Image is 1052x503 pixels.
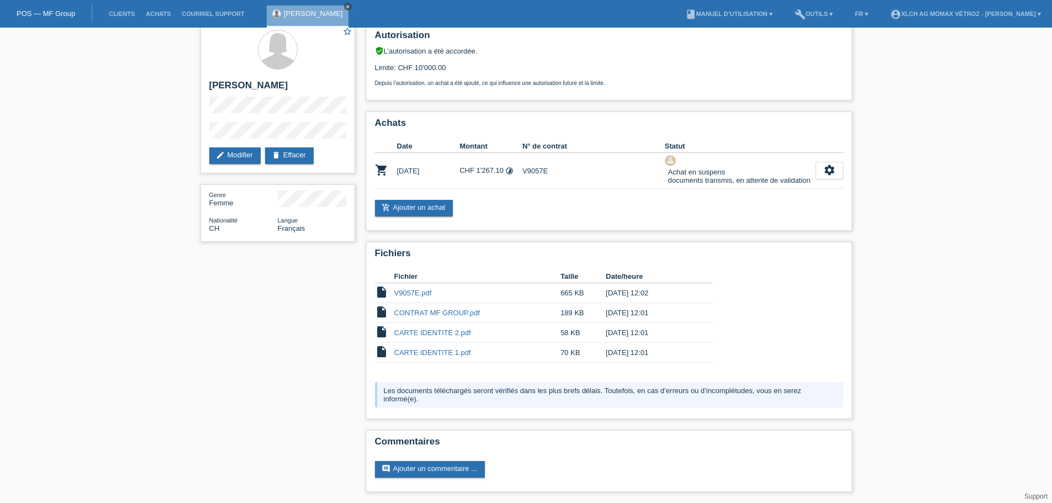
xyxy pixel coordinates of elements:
i: insert_drive_file [375,285,388,299]
div: Achat en suspens documents transmis, en attente de validation [665,166,811,186]
a: account_circleXLCH AG Mömax Vétroz - [PERSON_NAME] ▾ [885,10,1046,17]
a: Clients [103,10,140,17]
a: V9057E.pdf [394,289,432,297]
i: build [795,9,806,20]
i: approval [667,156,674,164]
a: FR ▾ [849,10,874,17]
th: Taille [561,270,606,283]
a: Achats [140,10,176,17]
i: insert_drive_file [375,345,388,358]
td: [DATE] 12:01 [606,343,696,363]
th: Date/heure [606,270,696,283]
td: [DATE] 12:01 [606,303,696,323]
div: Femme [209,190,278,207]
h2: Autorisation [375,30,843,46]
i: book [685,9,696,20]
i: close [345,4,351,9]
td: 70 KB [561,343,606,363]
div: L’autorisation a été accordée. [375,46,843,55]
span: Genre [209,192,226,198]
a: buildOutils ▾ [789,10,838,17]
h2: [PERSON_NAME] [209,80,346,97]
a: close [344,3,352,10]
span: Langue [278,217,298,224]
a: CONTRAT MF GROUP.pdf [394,309,480,317]
th: Date [397,140,460,153]
td: [DATE] 12:01 [606,323,696,343]
td: V9057E [522,153,665,189]
i: comment [382,464,390,473]
div: Limite: CHF 10'000.00 [375,55,843,86]
a: Support [1024,493,1048,500]
i: edit [216,151,225,160]
th: Statut [665,140,816,153]
a: CARTE IDENTITE 1.pdf [394,348,471,357]
a: star_border [342,27,352,38]
i: insert_drive_file [375,325,388,338]
span: Nationalité [209,217,238,224]
i: account_circle [890,9,901,20]
td: 189 KB [561,303,606,323]
i: Taux fixes - Paiement d’intérêts par le client (12 versements) [505,167,514,175]
p: Depuis l’autorisation, un achat a été ajouté, ce qui influence une autorisation future et la limite. [375,80,843,86]
td: 58 KB [561,323,606,343]
i: insert_drive_file [375,305,388,319]
td: 665 KB [561,283,606,303]
h2: Commentaires [375,436,843,453]
a: POS — MF Group [17,9,75,18]
h2: Fichiers [375,248,843,264]
i: POSP00027532 [375,163,388,177]
a: commentAjouter un commentaire ... [375,461,485,478]
a: add_shopping_cartAjouter un achat [375,200,453,216]
td: [DATE] 12:02 [606,283,696,303]
th: Montant [459,140,522,153]
div: Les documents téléchargés seront vérifiés dans les plus brefs délais. Toutefois, en cas d’erreurs... [375,382,843,407]
td: CHF 1'267.10 [459,153,522,189]
i: verified_user [375,46,384,55]
th: Fichier [394,270,561,283]
a: Courriel Support [176,10,250,17]
h2: Achats [375,118,843,134]
th: N° de contrat [522,140,665,153]
span: Suisse [209,224,220,232]
a: CARTE IDENTITE 2.pdf [394,329,471,337]
a: [PERSON_NAME] [284,9,343,18]
a: editModifier [209,147,261,164]
a: bookManuel d’utilisation ▾ [680,10,778,17]
a: deleteEffacer [265,147,314,164]
i: delete [272,151,281,160]
i: settings [823,164,836,176]
i: star_border [342,27,352,36]
span: Français [278,224,305,232]
i: add_shopping_cart [382,203,390,212]
td: [DATE] [397,153,460,189]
